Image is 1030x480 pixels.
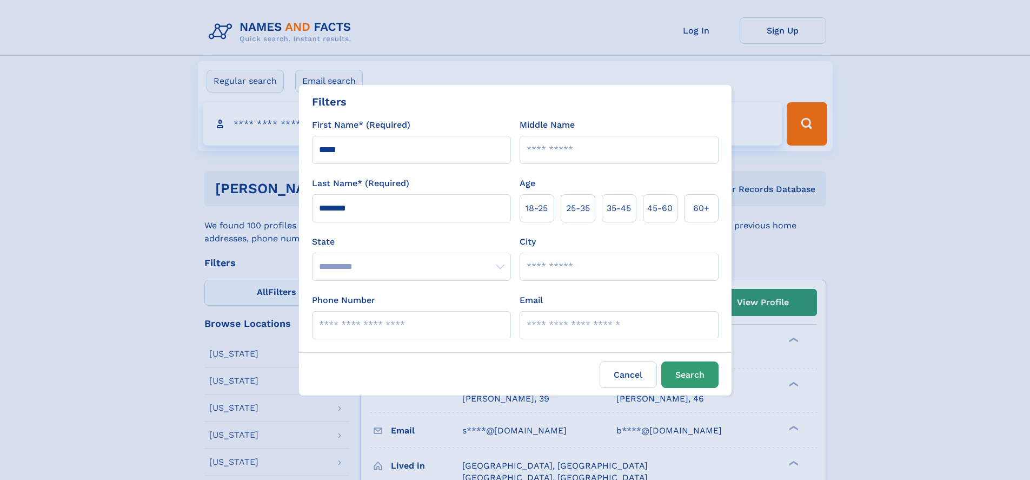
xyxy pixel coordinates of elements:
[312,294,375,307] label: Phone Number
[312,119,410,131] label: First Name* (Required)
[600,361,657,388] label: Cancel
[520,294,543,307] label: Email
[520,177,535,190] label: Age
[312,235,511,248] label: State
[647,202,673,215] span: 45‑60
[526,202,548,215] span: 18‑25
[693,202,709,215] span: 60+
[312,177,409,190] label: Last Name* (Required)
[607,202,631,215] span: 35‑45
[520,235,536,248] label: City
[566,202,590,215] span: 25‑35
[312,94,347,110] div: Filters
[661,361,719,388] button: Search
[520,119,575,131] label: Middle Name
